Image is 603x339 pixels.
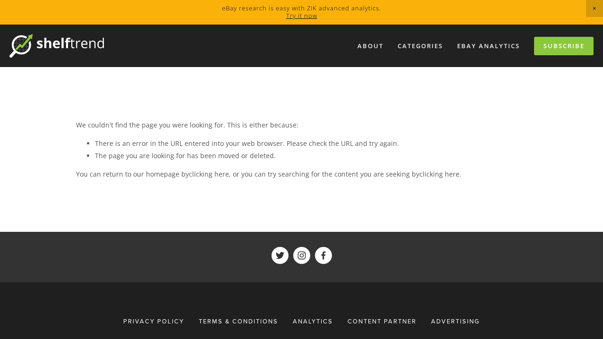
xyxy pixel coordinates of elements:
[123,317,184,325] span: Privacy Policy
[451,38,526,54] a: eBay Analytics
[76,168,527,180] p: You can return to our homepage by , or you can try searching for the content you are seeking by .
[199,317,278,325] span: Terms & Conditions
[272,247,289,264] a: ShelfTrend
[9,34,104,58] img: ShelfTrend
[286,11,317,20] a: Try it now
[391,38,449,54] div: Categories
[419,169,459,178] a: clicking here
[189,169,229,178] a: clicking here
[123,313,190,330] a: Privacy Policy
[341,313,423,330] a: Content Partner
[431,317,480,325] span: Advertising
[287,313,339,330] div: Analytics
[425,313,480,330] a: Advertising
[95,137,527,149] li: There is an error in the URL entered into your web browser. Please check the URL and try again.
[351,38,390,54] a: About
[348,317,416,325] span: Content Partner
[293,247,310,264] a: ShelfTrend
[534,37,594,55] a: Subscribe
[315,247,332,264] a: ShelfTrend
[95,150,527,161] li: The page you are looking for has been moved or deleted.
[193,313,284,330] a: Terms & Conditions
[76,119,527,131] p: We couldn't find the page you were looking for. This is either because:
